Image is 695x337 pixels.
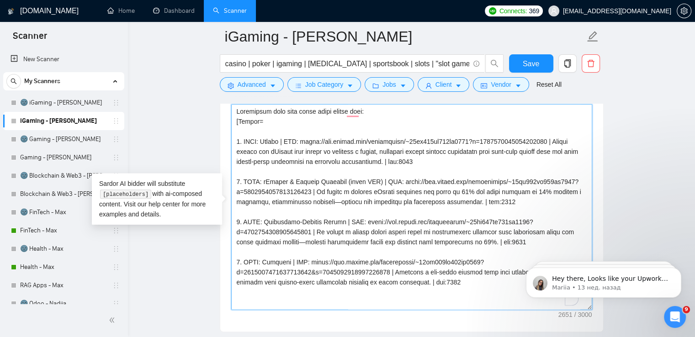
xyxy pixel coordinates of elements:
[551,8,557,14] span: user
[491,79,511,90] span: Vendor
[112,300,120,307] span: holder
[677,7,691,15] a: setting
[112,99,120,106] span: holder
[20,221,107,240] a: FinTech - Max
[8,4,14,19] img: logo
[213,7,247,15] a: searchScanner
[225,58,469,69] input: Search Freelance Jobs...
[112,263,120,271] span: holder
[112,117,120,125] span: holder
[92,173,222,225] div: Sardor AI bidder will substitute with ai-composed content. Visit our for more examples and details.
[112,245,120,253] span: holder
[20,276,107,295] a: RAG Apps - Max
[558,54,577,73] button: copy
[112,227,120,234] span: holder
[486,59,503,68] span: search
[231,104,592,310] textarea: To enrich screen reader interactions, please activate Accessibility in Grammarly extension settings
[587,31,599,42] span: edit
[489,7,496,15] img: upwork-logo.png
[3,50,124,68] li: New Scanner
[112,154,120,161] span: holder
[100,190,151,199] code: [placeholders]
[153,7,195,15] a: dashboardDashboard
[20,240,107,258] a: 🌚 Health - Max
[107,7,135,15] a: homeHome
[523,58,539,69] span: Save
[473,61,479,67] span: info-circle
[20,258,107,276] a: Health - Max
[287,77,361,92] button: barsJob Categorycaret-down
[5,29,54,48] span: Scanner
[425,82,432,89] span: user
[20,130,107,148] a: 🌚 Gaming - [PERSON_NAME]
[20,148,107,167] a: Gaming - [PERSON_NAME]
[372,82,379,89] span: folder
[24,72,60,90] span: My Scanners
[515,82,521,89] span: caret-down
[536,79,562,90] a: Reset All
[473,77,529,92] button: idcardVendorcaret-down
[270,82,276,89] span: caret-down
[455,82,462,89] span: caret-down
[112,172,120,179] span: holder
[305,79,343,90] span: Job Category
[485,54,504,73] button: search
[582,54,600,73] button: delete
[559,59,576,68] span: copy
[6,74,21,89] button: search
[529,6,539,16] span: 369
[11,50,117,68] a: New Scanner
[109,316,118,325] span: double-left
[295,82,302,89] span: bars
[382,79,396,90] span: Jobs
[582,59,600,68] span: delete
[228,82,234,89] span: setting
[512,248,695,312] iframe: Intercom notifications сообщение
[435,79,452,90] span: Client
[20,94,107,112] a: 🌚 iGaming - [PERSON_NAME]
[20,167,107,185] a: 🌚 Blockchain & Web3 - [PERSON_NAME]
[112,136,120,143] span: holder
[149,200,180,208] a: help center
[677,4,691,18] button: setting
[112,282,120,289] span: holder
[20,295,107,313] a: 🌚 Odoo - Nadiia
[238,79,266,90] span: Advanced
[220,77,284,92] button: settingAdvancedcaret-down
[664,306,686,328] iframe: Intercom live chat
[365,77,414,92] button: folderJobscaret-down
[347,82,353,89] span: caret-down
[481,82,487,89] span: idcard
[499,6,527,16] span: Connects:
[400,82,406,89] span: caret-down
[20,112,107,130] a: iGaming - [PERSON_NAME]
[225,25,585,48] input: Scanner name...
[683,306,690,313] span: 9
[20,185,107,203] a: Blockchain & Web3 - [PERSON_NAME]
[509,54,553,73] button: Save
[20,203,107,221] a: 🌚 FinTech - Max
[7,78,21,84] span: search
[418,77,470,92] button: userClientcaret-down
